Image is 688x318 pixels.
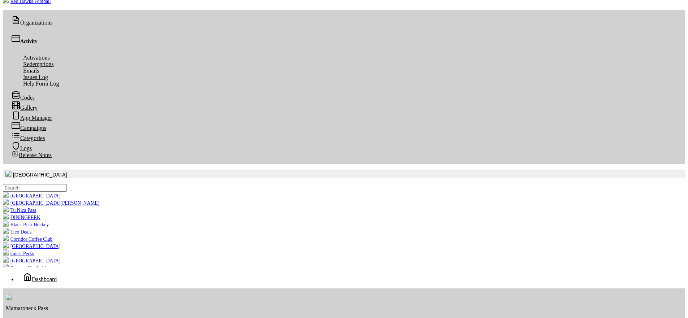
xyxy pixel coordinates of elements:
a: Gallery [6,104,43,112]
a: Activations [17,53,56,62]
a: Guest Perks [3,251,34,256]
img: 0SBPtshqTvrgEtdEgrWk70gKnUHZpYRm94MZ5hDb.png [3,192,9,197]
a: Emails [17,66,45,75]
img: 8mwdIaqQ57Gxce0ZYLDdt4cfPpXx8QwJjnoSsc4c.png [3,221,9,226]
a: Tico Deals [3,229,32,235]
ul: [GEOGRAPHIC_DATA] [3,184,685,267]
img: l9qMkhaEtrtl2KSmeQmIMMuo0MWM2yK13Spz7TvA.png [3,235,9,241]
button: [GEOGRAPHIC_DATA] [3,170,685,178]
a: App Manager [6,114,58,122]
a: Campaigns [6,124,52,132]
img: 5ywTDdZapyxoEde0k2HeV1po7LOSCqTTesrRKvPe.png [3,242,9,248]
a: [GEOGRAPHIC_DATA] [3,244,60,249]
img: 6qBkrh2eejXCvwZeVufD6go3Uq64XlMHrWU4p7zb.png [3,257,9,262]
img: K4l2YXTIjFACqk0KWxAYWeegfTH760UHSb81tAwr.png [3,264,9,270]
a: Issues Log [17,73,54,81]
a: [GEOGRAPHIC_DATA] [3,193,60,199]
a: DININGPERK [3,215,40,220]
a: Renown Fundraising [3,265,51,271]
a: Black Bear Hockey [3,222,49,227]
img: 47e4GQXcRwEyAopLUql7uJl1j56dh6AIYZC79JbN.png [3,206,9,212]
div: Mamaroneck Pass [6,305,682,312]
img: placeholder-img.jpg [6,294,682,300]
img: mQPUoQxfIUcZGVjFKDSEKbT27olGNZVpZjUgqHNS.png [3,199,9,205]
img: hvStDAXTQetlbtk3PNAXwGlwD7WEZXonuVeW2rdL.png [3,213,9,219]
a: Corridor Coffee Club [3,236,53,242]
a: Dashboard [17,275,62,283]
a: Redemptions [17,60,59,68]
img: UvwXJMpi3zTF1NL6z0MrguGCGojMqrs78ysOqfof.png [6,294,12,300]
img: 65Ub9Kbg6EKkVtfooX73hwGGlFbexxHlnpgbdEJ1.png [3,228,9,234]
a: [GEOGRAPHIC_DATA] [3,258,60,263]
img: tkJrFNJtkYdINYgDz5NKXeljSIEE1dFH4lXLzz2S.png [3,249,9,255]
img: 0SBPtshqTvrgEtdEgrWk70gKnUHZpYRm94MZ5hDb.png [5,171,11,177]
a: Codes [6,93,40,102]
a: Help Form Log [17,79,65,88]
a: Logs [6,144,38,152]
a: Categories [6,134,51,142]
a: [GEOGRAPHIC_DATA][PERSON_NAME] [3,200,99,206]
a: Organizations [6,18,58,27]
a: Release Notes [6,151,57,159]
div: Activity [12,34,676,44]
a: Tu Nica Pass [3,208,36,213]
input: .form-control-sm [3,184,67,192]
